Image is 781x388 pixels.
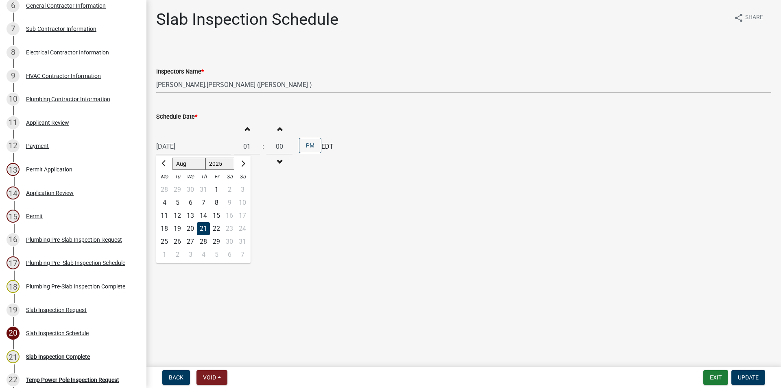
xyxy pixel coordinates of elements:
[171,170,184,183] div: Tu
[210,235,223,248] div: 29
[7,69,20,82] div: 9
[7,163,20,176] div: 13
[731,370,765,385] button: Update
[7,186,20,199] div: 14
[210,209,223,222] div: Friday, August 15, 2025
[171,209,184,222] div: 12
[26,26,96,32] div: Sub-Contractor Information
[26,284,125,289] div: Plumbing Pre-Slab Inspection Complete
[158,248,171,261] div: 1
[171,183,184,196] div: 29
[734,13,744,23] i: share
[184,183,197,196] div: 30
[158,235,171,248] div: 25
[727,10,770,26] button: shareShare
[7,327,20,340] div: 20
[158,183,171,196] div: Monday, July 28, 2025
[223,170,236,183] div: Sa
[7,280,20,293] div: 18
[171,196,184,209] div: Tuesday, August 5, 2025
[210,183,223,196] div: Friday, August 1, 2025
[197,170,210,183] div: Th
[234,138,260,155] input: Hours
[171,248,184,261] div: Tuesday, September 2, 2025
[26,120,69,126] div: Applicant Review
[172,158,205,170] select: Select month
[238,157,247,170] button: Next month
[26,307,87,313] div: Slab Inspection Request
[260,142,266,152] div: :
[171,222,184,235] div: 19
[210,235,223,248] div: Friday, August 29, 2025
[156,10,338,29] h1: Slab Inspection Schedule
[171,222,184,235] div: Tuesday, August 19, 2025
[26,96,110,102] div: Plumbing Contractor Information
[210,170,223,183] div: Fr
[7,22,20,35] div: 7
[158,248,171,261] div: Monday, September 1, 2025
[266,138,292,155] input: Minutes
[203,374,216,381] span: Void
[210,222,223,235] div: Friday, August 22, 2025
[197,209,210,222] div: 14
[738,374,759,381] span: Update
[7,93,20,106] div: 10
[197,196,210,209] div: Thursday, August 7, 2025
[184,209,197,222] div: Wednesday, August 13, 2025
[26,354,90,360] div: Slab Inspection Complete
[184,209,197,222] div: 13
[26,3,106,9] div: General Contractor Information
[197,183,210,196] div: Thursday, July 31, 2025
[171,248,184,261] div: 2
[210,196,223,209] div: 8
[169,374,183,381] span: Back
[299,138,321,153] button: PM
[184,222,197,235] div: 20
[162,370,190,385] button: Back
[210,248,223,261] div: Friday, September 5, 2025
[196,370,227,385] button: Void
[7,256,20,269] div: 17
[7,303,20,316] div: 19
[158,209,171,222] div: 11
[7,233,20,246] div: 16
[210,183,223,196] div: 1
[184,235,197,248] div: 27
[7,373,20,386] div: 22
[156,69,204,75] label: Inspectors Name
[321,142,334,152] span: EDT
[7,139,20,152] div: 12
[703,370,728,385] button: Exit
[197,248,210,261] div: Thursday, September 4, 2025
[171,196,184,209] div: 5
[26,377,119,383] div: Temp Power Pole Inspection Request
[184,183,197,196] div: Wednesday, July 30, 2025
[156,138,231,155] input: mm/dd/yyyy
[745,13,763,23] span: Share
[158,183,171,196] div: 28
[197,222,210,235] div: 21
[197,209,210,222] div: Thursday, August 14, 2025
[26,143,49,149] div: Payment
[158,222,171,235] div: 18
[184,235,197,248] div: Wednesday, August 27, 2025
[171,235,184,248] div: Tuesday, August 26, 2025
[210,248,223,261] div: 5
[159,157,169,170] button: Previous month
[7,46,20,59] div: 8
[7,116,20,129] div: 11
[26,213,43,219] div: Permit
[26,50,109,55] div: Electrical Contractor Information
[26,237,122,243] div: Plumbing Pre-Slab Inspection Request
[236,170,249,183] div: Su
[197,248,210,261] div: 4
[184,196,197,209] div: 6
[210,209,223,222] div: 15
[210,222,223,235] div: 22
[210,196,223,209] div: Friday, August 8, 2025
[7,350,20,363] div: 21
[184,170,197,183] div: We
[197,183,210,196] div: 31
[171,183,184,196] div: Tuesday, July 29, 2025
[197,235,210,248] div: Thursday, August 28, 2025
